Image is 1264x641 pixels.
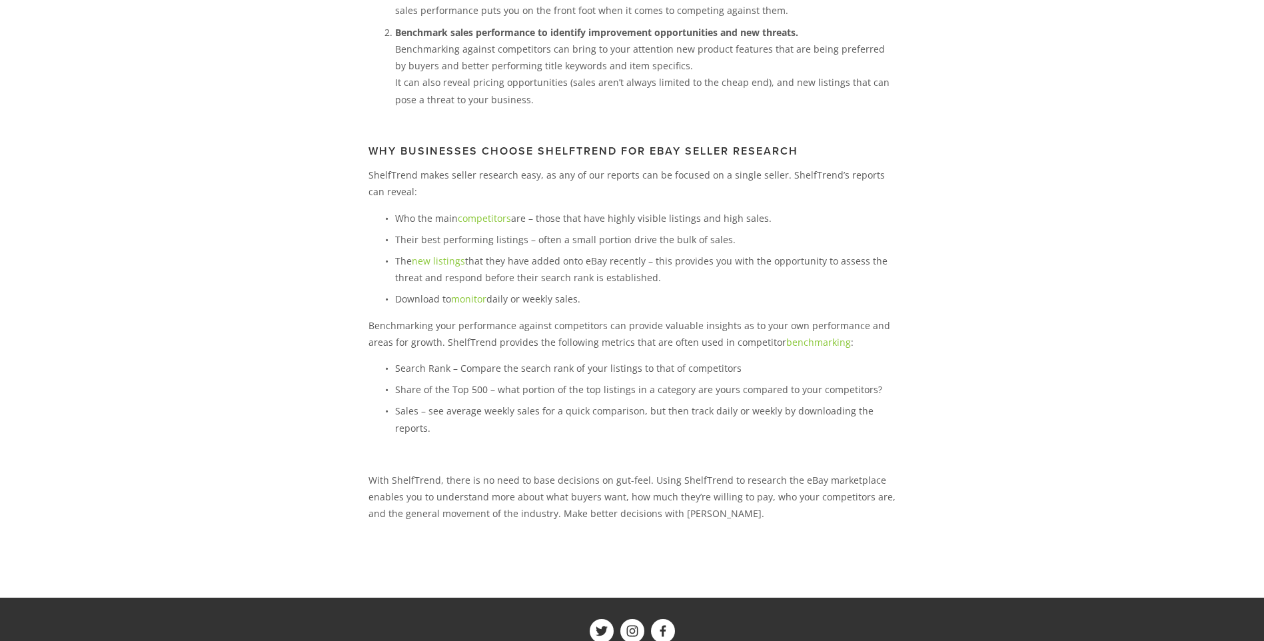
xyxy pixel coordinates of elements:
[395,210,896,227] p: Who the main are – those that have highly visible listings and high sales.
[412,255,465,267] a: new listings
[395,26,798,39] strong: Benchmark sales performance to identify improvement opportunities and new threats.
[786,336,851,348] a: benchmarking
[368,472,896,522] p: With ShelfTrend, there is no need to base decisions on gut-feel. Using ShelfTrend to research the...
[368,167,896,200] p: ShelfTrend makes seller research easy, as any of our reports can be focused on a single seller. S...
[395,231,896,248] p: Their best performing listings – often a small portion drive the bulk of sales.
[368,145,896,157] h3: Why Businesses Choose ShelfTrend For eBay Seller Research
[395,24,896,108] p: Benchmarking against competitors can bring to your attention new product features that are being ...
[451,293,486,305] a: monitor
[395,402,896,436] p: Sales – see average weekly sales for a quick comparison, but then track daily or weekly by downlo...
[458,212,511,225] a: competitors
[368,317,896,350] p: Benchmarking your performance against competitors can provide valuable insights as to your own pe...
[395,360,896,376] p: Search Rank – Compare the search rank of your listings to that of competitors
[395,381,896,398] p: Share of the Top 500 – what portion of the top listings in a category are yours compared to your ...
[395,291,896,307] p: Download to daily or weekly sales.
[395,253,896,286] p: The that they have added onto eBay recently – this provides you with the opportunity to assess th...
